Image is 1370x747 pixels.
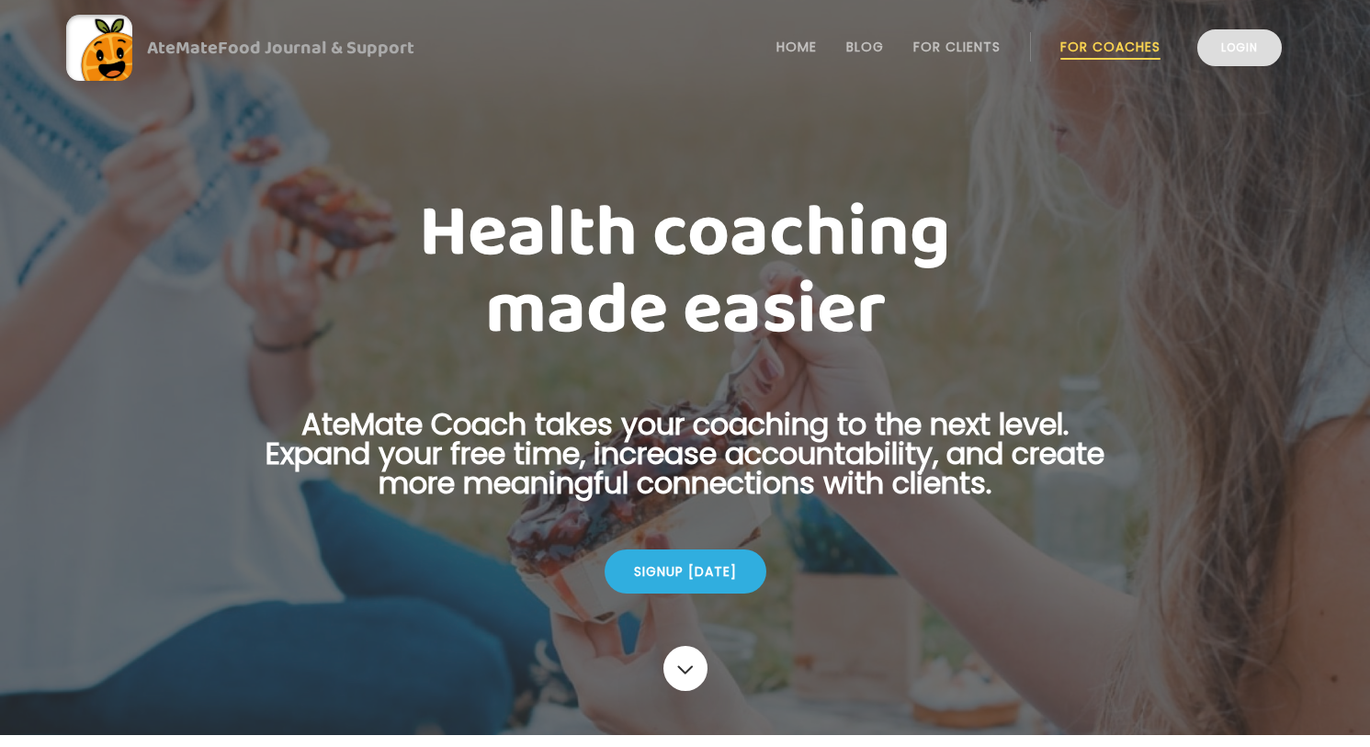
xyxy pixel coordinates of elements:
div: AteMate [132,33,414,62]
span: Food Journal & Support [218,33,414,62]
a: For Coaches [1060,40,1161,54]
h1: Health coaching made easier [237,195,1134,349]
a: Login [1197,29,1282,66]
a: For Clients [913,40,1001,54]
a: Home [776,40,817,54]
p: AteMate Coach takes your coaching to the next level. Expand your free time, increase accountabili... [237,410,1134,520]
div: Signup [DATE] [605,549,766,594]
a: AteMateFood Journal & Support [66,15,1304,81]
a: Blog [846,40,884,54]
